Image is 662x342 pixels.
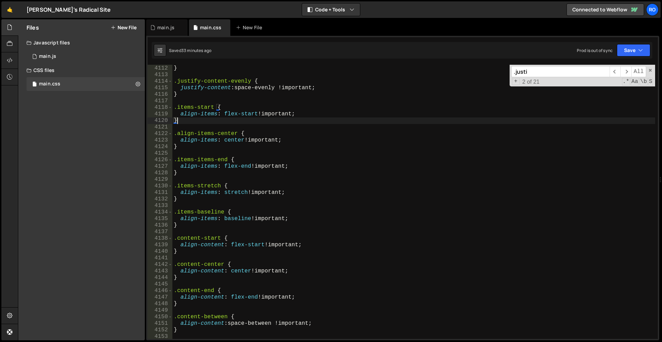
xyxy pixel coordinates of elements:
[631,78,639,85] span: CaseSensitive Search
[148,222,172,229] div: 4136
[148,176,172,183] div: 4129
[610,66,620,77] span: ​
[27,24,39,31] h2: Files
[148,209,172,216] div: 4134
[148,216,172,222] div: 4135
[148,196,172,203] div: 4132
[148,144,172,150] div: 4124
[302,3,360,16] button: Code + Tools
[620,66,631,77] span: ​
[148,163,172,170] div: 4127
[148,261,172,268] div: 4142
[640,78,648,85] span: Whole Word Search
[157,24,174,31] div: main.js
[148,320,172,327] div: 4151
[148,104,172,111] div: 4118
[577,48,613,53] div: Prod is out of sync
[148,189,172,196] div: 4131
[1,1,18,18] a: 🤙
[631,66,646,77] span: Alt-Enter
[148,248,172,255] div: 4140
[148,78,172,85] div: 4114
[18,36,145,50] div: Javascript files
[148,91,172,98] div: 4116
[617,44,650,56] button: Save
[39,53,56,60] div: main.js
[148,137,172,144] div: 4123
[566,3,644,16] a: Connected to Webflow
[27,77,145,91] div: 16726/45739.css
[148,124,172,131] div: 4121
[512,78,520,85] span: Toggle Replace mode
[148,203,172,209] div: 4133
[148,288,172,294] div: 4146
[646,3,659,16] a: Ro
[148,72,172,78] div: 4113
[27,6,111,14] div: [PERSON_NAME]'s Radical Site
[148,229,172,235] div: 4137
[148,117,172,124] div: 4120
[148,307,172,314] div: 4149
[18,63,145,77] div: CSS files
[236,24,265,31] div: New File
[520,79,542,85] span: 2 of 21
[39,81,60,87] div: main.css
[148,170,172,176] div: 4128
[148,85,172,91] div: 4115
[148,333,172,340] div: 4153
[148,65,172,72] div: 4112
[148,255,172,261] div: 4141
[111,25,137,30] button: New File
[148,301,172,307] div: 4148
[148,98,172,104] div: 4117
[27,50,145,63] div: 16726/45737.js
[148,314,172,320] div: 4150
[148,111,172,117] div: 4119
[622,78,630,85] span: RegExp Search
[181,48,211,53] div: 33 minutes ago
[511,66,610,77] input: Search for
[148,281,172,288] div: 4145
[648,78,653,85] span: Search In Selection
[148,274,172,281] div: 4144
[148,150,172,157] div: 4125
[148,268,172,274] div: 4143
[148,235,172,242] div: 4138
[148,327,172,333] div: 4152
[148,242,172,248] div: 4139
[148,294,172,301] div: 4147
[148,157,172,163] div: 4126
[169,48,211,53] div: Saved
[148,183,172,189] div: 4130
[148,131,172,137] div: 4122
[200,24,221,31] div: main.css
